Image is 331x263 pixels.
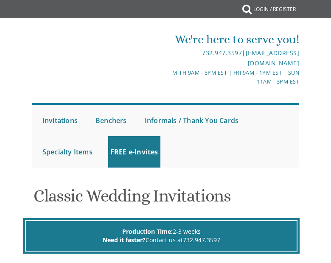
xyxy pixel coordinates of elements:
div: We're here to serve you! [166,31,299,48]
div: 2-3 weeks Contact us at [25,220,297,252]
span: Production Time: [122,227,173,235]
a: Invitations [40,105,80,136]
a: [EMAIL_ADDRESS][DOMAIN_NAME] [246,49,300,67]
a: FREE e-Invites [108,136,160,168]
a: Benchers [93,105,129,136]
a: 732.947.3597 [183,236,220,244]
a: 732.947.3597 [202,49,242,57]
h1: Classic Wedding Invitations [34,187,297,212]
div: | [166,48,299,68]
div: M-Th 9am - 5pm EST | Fri 9am - 1pm EST | Sun 11am - 3pm EST [166,68,299,87]
a: Specialty Items [40,136,95,168]
span: Need it faster? [103,236,146,244]
a: Informals / Thank You Cards [143,105,241,136]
